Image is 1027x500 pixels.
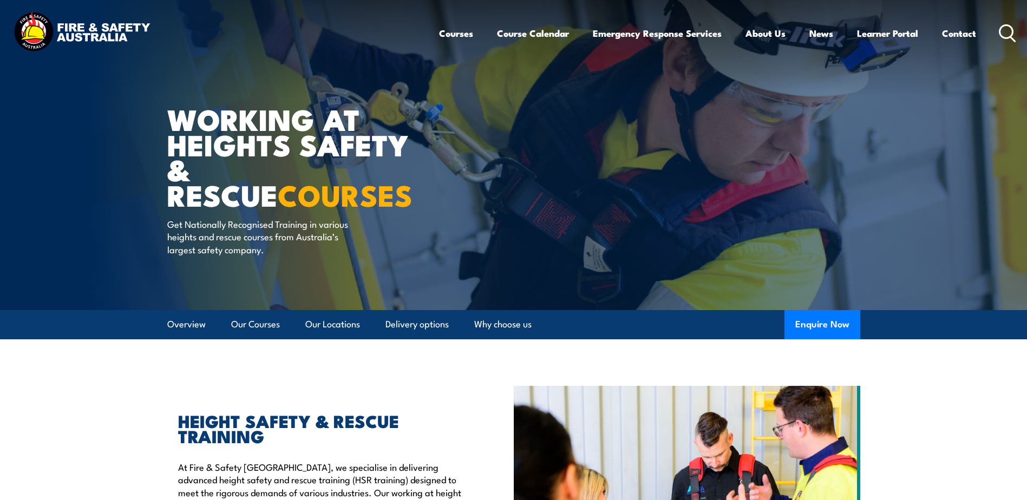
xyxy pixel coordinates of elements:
strong: COURSES [278,172,413,216]
a: Overview [167,310,206,339]
a: News [809,19,833,48]
h1: WORKING AT HEIGHTS SAFETY & RESCUE [167,106,435,207]
a: Learner Portal [857,19,918,48]
a: Our Courses [231,310,280,339]
a: Course Calendar [497,19,569,48]
a: Delivery options [385,310,449,339]
p: Get Nationally Recognised Training in various heights and rescue courses from Australia’s largest... [167,218,365,255]
a: Courses [439,19,473,48]
a: Why choose us [474,310,532,339]
a: About Us [745,19,786,48]
button: Enquire Now [784,310,860,339]
a: Our Locations [305,310,360,339]
a: Emergency Response Services [593,19,722,48]
h2: HEIGHT SAFETY & RESCUE TRAINING [178,413,464,443]
a: Contact [942,19,976,48]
